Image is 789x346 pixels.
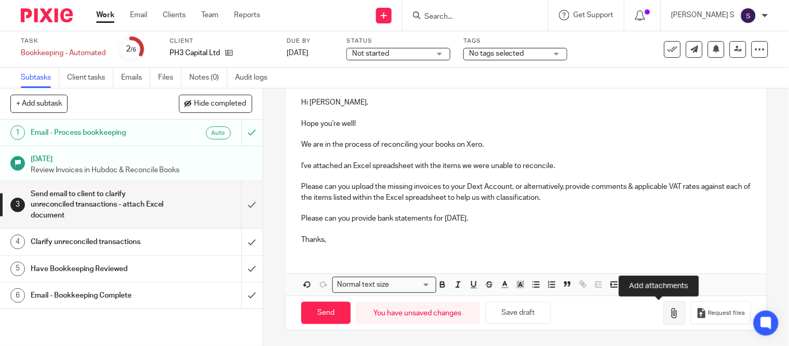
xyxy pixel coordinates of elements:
[10,262,25,276] div: 5
[485,302,551,324] button: Save draft
[10,198,25,212] div: 3
[469,50,524,57] span: No tags selected
[163,10,186,20] a: Clients
[170,37,274,45] label: Client
[10,288,25,303] div: 6
[301,213,751,245] p: Please can you provide bank statements for [DATE]. Thanks,
[423,12,517,22] input: Search
[31,261,164,277] h1: Have Bookkeeping Reviewed
[287,37,333,45] label: Due by
[740,7,757,24] img: svg%3E
[691,301,751,325] button: Request files
[31,151,252,164] h1: [DATE]
[130,10,147,20] a: Email
[235,68,275,88] a: Audit logs
[31,125,164,140] h1: Email - Process bookkeeping
[332,277,436,293] div: Search for option
[335,279,392,290] span: Normal text size
[234,10,260,20] a: Reports
[346,37,450,45] label: Status
[206,126,231,139] div: Auto
[121,68,150,88] a: Emails
[574,11,614,19] span: Get Support
[31,186,164,223] h1: Send email to client to clarify unreconciled transactions - attach Excel document
[356,302,480,324] div: You have unsaved changes
[195,100,247,108] span: Hide completed
[463,37,567,45] label: Tags
[287,49,308,57] span: [DATE]
[301,119,751,129] p: Hope you're well!
[126,43,136,55] div: 2
[301,171,751,203] p: Please can you upload the missing invoices to your Dext Account, or alternatively, provide commen...
[21,48,106,58] div: Bookkeeping - Automated
[708,309,745,317] span: Request files
[201,10,218,20] a: Team
[671,10,735,20] p: [PERSON_NAME] S
[179,95,252,112] button: Hide completed
[21,68,59,88] a: Subtasks
[352,50,389,57] span: Not started
[301,161,751,171] p: I've attached an Excel spreadsheet with the items we were unable to reconcile.
[393,279,430,290] input: Search for option
[301,97,751,108] p: Hi [PERSON_NAME],
[10,125,25,140] div: 1
[301,129,751,150] p: We are in the process of reconciling your books on Xero.
[10,235,25,249] div: 4
[67,68,113,88] a: Client tasks
[96,10,114,20] a: Work
[21,8,73,22] img: Pixie
[31,288,164,303] h1: Email - Bookkeeping Complete
[31,165,252,175] p: Review Invoices in Hubdoc & Reconcile Books
[21,37,106,45] label: Task
[170,48,220,58] p: PH3 Capital Ltd
[31,234,164,250] h1: Clarify unreconciled transactions
[189,68,227,88] a: Notes (0)
[131,47,136,53] small: /6
[301,302,351,324] input: Send
[10,95,68,112] button: + Add subtask
[158,68,182,88] a: Files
